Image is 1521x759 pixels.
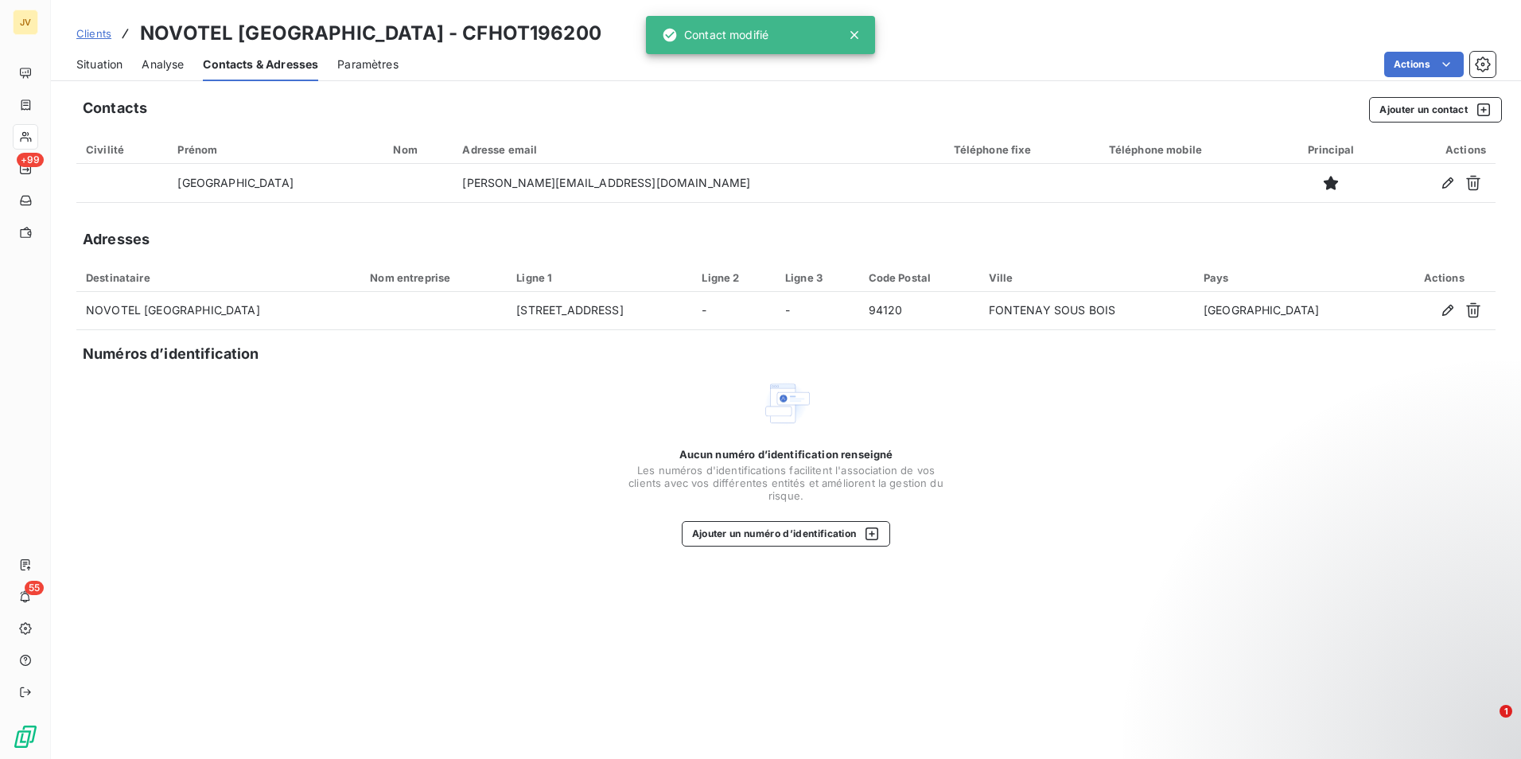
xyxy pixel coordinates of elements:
div: Contact modifié [662,21,768,49]
div: Destinataire [86,271,351,284]
button: Actions [1384,52,1464,77]
span: Situation [76,56,123,72]
div: Ligne 3 [785,271,850,284]
div: Nom [393,143,443,156]
a: Clients [76,25,111,41]
div: Principal [1289,143,1375,156]
h3: NOVOTEL [GEOGRAPHIC_DATA] - CFHOT196200 [140,19,601,48]
span: 55 [25,581,44,595]
img: Empty state [760,378,811,429]
iframe: Intercom live chat [1467,705,1505,743]
span: Contacts & Adresses [203,56,318,72]
span: Paramètres [337,56,399,72]
img: Logo LeanPay [13,724,38,749]
td: [GEOGRAPHIC_DATA] [1194,292,1393,330]
h5: Numéros d’identification [83,343,259,365]
span: Clients [76,27,111,40]
td: FONTENAY SOUS BOIS [979,292,1194,330]
td: [PERSON_NAME][EMAIL_ADDRESS][DOMAIN_NAME] [453,164,943,202]
div: Ligne 2 [702,271,766,284]
div: Actions [1402,271,1486,284]
span: Aucun numéro d’identification renseigné [679,448,893,461]
td: - [692,292,776,330]
button: Ajouter un contact [1369,97,1502,123]
td: NOVOTEL [GEOGRAPHIC_DATA] [76,292,360,330]
div: Pays [1204,271,1383,284]
div: Ville [989,271,1185,284]
div: Téléphone mobile [1109,143,1270,156]
div: Actions [1393,143,1486,156]
td: [STREET_ADDRESS] [507,292,692,330]
span: Analyse [142,56,184,72]
div: Ligne 1 [516,271,683,284]
span: 1 [1500,705,1512,718]
td: 94120 [859,292,979,330]
td: [GEOGRAPHIC_DATA] [168,164,383,202]
span: Les numéros d'identifications facilitent l'association de vos clients avec vos différentes entité... [627,464,945,502]
div: Civilité [86,143,158,156]
div: Nom entreprise [370,271,497,284]
span: +99 [17,153,44,167]
div: Prénom [177,143,374,156]
div: Code Postal [869,271,970,284]
button: Ajouter un numéro d’identification [682,521,891,547]
td: - [776,292,859,330]
h5: Adresses [83,228,150,251]
div: Téléphone fixe [954,143,1090,156]
div: Adresse email [462,143,934,156]
div: JV [13,10,38,35]
h5: Contacts [83,97,147,119]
